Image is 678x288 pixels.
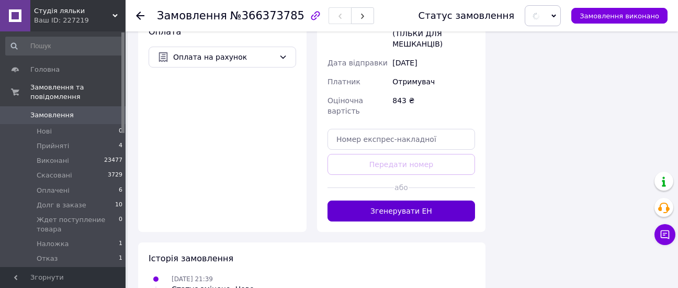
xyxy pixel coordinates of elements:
[327,129,475,150] input: Номер експрес-накладної
[119,239,122,249] span: 1
[119,141,122,151] span: 4
[173,51,275,63] span: Оплата на рахунок
[119,254,122,263] span: 1
[119,215,122,234] span: 0
[327,59,388,67] span: Дата відправки
[230,9,304,22] span: №366373785
[149,27,181,37] span: Оплата
[37,215,119,234] span: Ждет поступление товара
[327,96,363,115] span: Оціночна вартість
[149,253,233,263] span: Історія замовлення
[390,72,477,91] div: Отримувач
[34,6,112,16] span: Студія ляльки
[136,10,144,21] div: Повернутися назад
[30,110,74,120] span: Замовлення
[37,201,86,210] span: Долг в заказе
[37,239,69,249] span: Наложка
[37,127,52,136] span: Нові
[327,77,360,86] span: Платник
[30,83,126,102] span: Замовлення та повідомлення
[580,12,659,20] span: Замовлення виконано
[34,16,126,25] div: Ваш ID: 227219
[30,65,60,74] span: Головна
[119,127,122,136] span: 0
[108,171,122,180] span: 3729
[115,201,122,210] span: 10
[37,156,69,165] span: Виконані
[157,9,227,22] span: Замовлення
[654,224,675,245] button: Чат з покупцем
[119,186,122,195] span: 6
[390,53,477,72] div: [DATE]
[390,91,477,120] div: 843 ₴
[5,37,123,56] input: Пошук
[419,10,515,21] div: Статус замовлення
[37,254,58,263] span: Отказ
[37,186,70,195] span: Оплачені
[37,141,69,151] span: Прийняті
[394,182,409,193] span: або
[37,171,72,180] span: Скасовані
[104,156,122,165] span: 23477
[327,201,475,221] button: Згенерувати ЕН
[172,275,213,283] span: [DATE] 21:39
[571,8,668,24] button: Замовлення виконано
